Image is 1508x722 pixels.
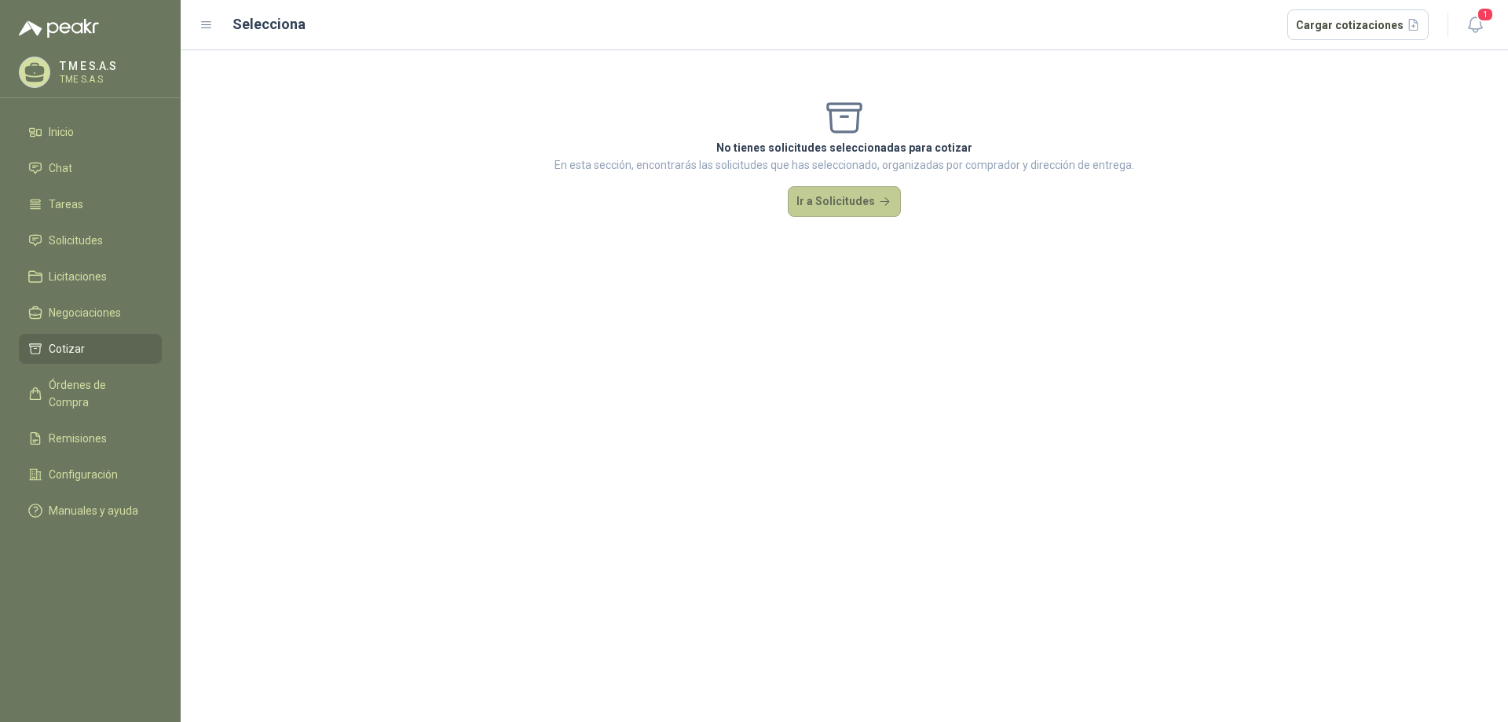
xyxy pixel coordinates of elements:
[19,423,162,453] a: Remisiones
[1461,11,1489,39] button: 1
[1477,7,1494,22] span: 1
[49,268,107,285] span: Licitaciones
[49,376,147,411] span: Órdenes de Compra
[49,430,107,447] span: Remisiones
[19,370,162,417] a: Órdenes de Compra
[1287,9,1429,41] button: Cargar cotizaciones
[49,304,121,321] span: Negociaciones
[19,153,162,183] a: Chat
[555,156,1134,174] p: En esta sección, encontrarás las solicitudes que has seleccionado, organizadas por comprador y di...
[232,13,306,35] h2: Selecciona
[788,186,901,218] button: Ir a Solicitudes
[19,117,162,147] a: Inicio
[49,502,138,519] span: Manuales y ayuda
[60,60,158,71] p: T M E S.A.S
[19,334,162,364] a: Cotizar
[49,340,85,357] span: Cotizar
[19,262,162,291] a: Licitaciones
[60,75,158,84] p: TME S.A.S
[49,232,103,249] span: Solicitudes
[19,225,162,255] a: Solicitudes
[49,196,83,213] span: Tareas
[49,466,118,483] span: Configuración
[19,298,162,328] a: Negociaciones
[19,496,162,526] a: Manuales y ayuda
[19,189,162,219] a: Tareas
[49,123,74,141] span: Inicio
[19,19,99,38] img: Logo peakr
[555,139,1134,156] p: No tienes solicitudes seleccionadas para cotizar
[19,460,162,489] a: Configuración
[49,159,72,177] span: Chat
